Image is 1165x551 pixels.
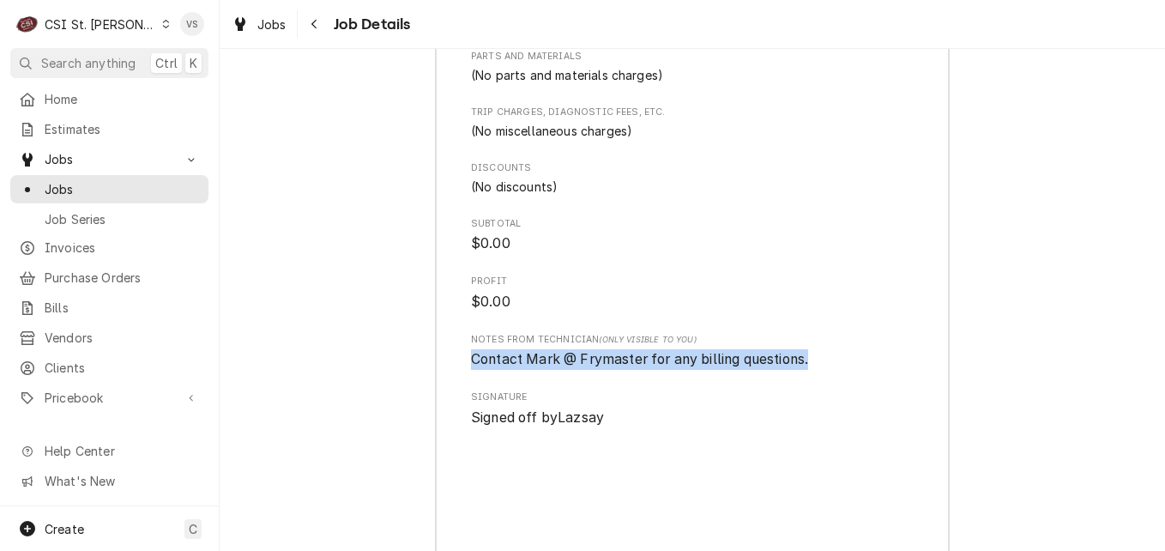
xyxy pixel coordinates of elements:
div: Subtotal [471,217,914,254]
span: Vendors [45,329,200,347]
span: Jobs [257,15,287,33]
span: (Only Visible to You) [599,335,696,344]
span: Help Center [45,442,198,460]
div: Parts and Materials [471,50,914,84]
a: Estimates [10,115,208,143]
div: [object Object] [471,333,914,370]
a: Jobs [10,175,208,203]
span: Discounts [471,161,914,175]
span: Ctrl [155,54,178,72]
span: Subtotal [471,233,914,254]
div: Discounts List [471,178,914,196]
div: Trip Charges, Diagnostic Fees, etc. List [471,122,914,140]
span: Purchase Orders [45,269,200,287]
span: Trip Charges, Diagnostic Fees, etc. [471,106,914,119]
span: Parts and Materials [471,50,914,64]
span: [object Object] [471,349,914,370]
div: CSI St. [PERSON_NAME] [45,15,156,33]
div: Profit [471,275,914,312]
div: Trip Charges, Diagnostic Fees, etc. [471,106,914,140]
span: Contact Mark @ Frymaster for any billing questions. [471,351,808,367]
span: Subtotal [471,217,914,231]
a: Clients [10,354,208,382]
span: Home [45,90,200,108]
span: Search anything [41,54,136,72]
div: CSI St. Louis's Avatar [15,12,39,36]
a: Bills [10,294,208,322]
div: Discounts [471,161,914,196]
span: Clients [45,359,200,377]
a: Go to What's New [10,467,208,495]
button: Search anythingCtrlK [10,48,208,78]
span: $0.00 [471,294,510,310]
span: Signed Off By [471,408,914,428]
button: Navigate back [301,10,329,38]
span: $0.00 [471,235,510,251]
a: Jobs [225,10,293,39]
span: C [189,520,197,538]
a: Job Series [10,205,208,233]
span: Job Details [329,13,411,36]
a: Vendors [10,324,208,352]
span: K [190,54,197,72]
span: Invoices [45,239,200,257]
div: VS [180,12,204,36]
span: Bills [45,299,200,317]
div: Vicky Stuesse's Avatar [180,12,204,36]
span: Profit [471,292,914,312]
a: Invoices [10,233,208,262]
span: Notes from Technician [471,333,914,347]
a: Purchase Orders [10,263,208,292]
div: C [15,12,39,36]
span: Jobs [45,180,200,198]
span: Jobs [45,150,174,168]
div: Parts and Materials List [471,66,914,84]
a: Go to Jobs [10,145,208,173]
span: Signature [471,391,914,404]
span: Pricebook [45,389,174,407]
span: Estimates [45,120,200,138]
a: Go to Pricebook [10,384,208,412]
span: Profit [471,275,914,288]
span: Create [45,522,84,536]
span: Job Series [45,210,200,228]
a: Go to Help Center [10,437,208,465]
span: What's New [45,472,198,490]
a: Home [10,85,208,113]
